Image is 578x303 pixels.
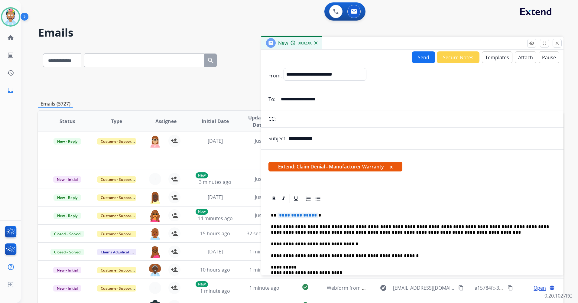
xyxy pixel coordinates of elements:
[97,231,136,237] span: Customer Support
[539,51,559,63] button: Pause
[268,115,276,122] p: CC:
[279,194,288,203] div: Italic
[97,213,136,219] span: Customer Support
[97,285,136,292] span: Customer Support
[200,288,230,294] span: 1 minute ago
[549,285,555,291] mat-icon: language
[304,194,313,203] div: Ordered List
[171,212,178,219] mat-icon: person_add
[38,100,73,108] p: Emails (5727)
[542,41,547,46] mat-icon: fullscreen
[53,285,81,292] span: New - Initial
[149,135,161,148] img: agent-avatar
[7,69,14,77] mat-icon: history
[149,264,161,276] img: agent-avatar
[268,135,287,142] p: Subject:
[554,41,560,46] mat-icon: close
[171,230,178,237] mat-icon: person_add
[149,282,161,294] button: +
[437,51,479,63] button: Secure Notes
[97,176,136,183] span: Customer Support
[268,96,275,103] p: To:
[198,215,233,222] span: 14 minutes ago
[53,267,81,273] span: New - Initial
[7,52,14,59] mat-icon: list_alt
[54,138,81,145] span: New - Reply
[97,249,138,255] span: Claims Adjudication
[313,194,323,203] div: Bullet List
[38,27,563,39] h2: Emails
[255,212,274,219] span: Just now
[200,266,230,273] span: 10 hours ago
[171,175,178,183] mat-icon: person_add
[171,194,178,201] mat-icon: person_add
[208,138,223,144] span: [DATE]
[508,285,513,291] mat-icon: content_copy
[196,281,208,287] p: New
[199,179,231,185] span: 3 minutes ago
[149,227,161,240] img: agent-avatar
[390,163,393,170] button: x
[97,267,136,273] span: Customer Support
[255,138,274,144] span: Just now
[249,285,279,291] span: 1 minute ago
[482,51,512,63] button: Templates
[544,292,572,299] p: 0.20.1027RC
[171,284,178,292] mat-icon: person_add
[54,213,81,219] span: New - Reply
[458,285,464,291] mat-icon: content_copy
[380,284,387,292] mat-icon: explore
[50,231,84,237] span: Closed – Solved
[302,283,309,291] mat-icon: check_circle
[154,284,156,292] span: +
[269,194,278,203] div: Bold
[247,230,282,237] span: 32 seconds ago
[149,173,161,185] button: +
[155,118,177,125] span: Assignee
[515,51,536,63] button: Attach
[53,176,81,183] span: New - Initial
[149,209,161,222] img: agent-avatar
[111,118,122,125] span: Type
[171,266,178,273] mat-icon: person_add
[245,114,272,129] span: Updated Date
[534,284,546,292] span: Open
[412,51,435,63] button: Send
[207,57,214,64] mat-icon: search
[196,172,208,178] p: New
[202,118,229,125] span: Initial Date
[97,138,136,145] span: Customer Support
[196,209,208,215] p: New
[255,176,274,182] span: Just now
[475,285,566,291] span: a15784fc-3d99-4387-866f-bb9ecabe2242
[291,194,300,203] div: Underline
[54,194,81,201] span: New - Reply
[2,8,19,25] img: avatar
[171,137,178,145] mat-icon: person_add
[149,191,161,204] img: agent-avatar
[200,230,230,237] span: 15 hours ago
[149,246,161,258] img: agent-avatar
[255,194,274,200] span: Just now
[171,248,178,255] mat-icon: person_add
[97,194,136,201] span: Customer Support
[7,34,14,41] mat-icon: home
[529,41,534,46] mat-icon: remove_red_eye
[249,248,279,255] span: 1 minute ago
[298,41,312,46] span: 00:02:00
[50,249,84,255] span: Closed – Solved
[393,284,455,292] span: [EMAIL_ADDRESS][DOMAIN_NAME]
[60,118,75,125] span: Status
[7,87,14,94] mat-icon: inbox
[278,40,288,46] span: New
[327,285,464,291] span: Webform from [EMAIL_ADDRESS][DOMAIN_NAME] on [DATE]
[154,175,156,183] span: +
[249,266,279,273] span: 1 minute ago
[268,72,282,79] p: From:
[268,162,402,171] span: Extend: Claim Denial - Manufacturer Warranty
[208,248,223,255] span: [DATE]
[208,194,223,200] span: [DATE]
